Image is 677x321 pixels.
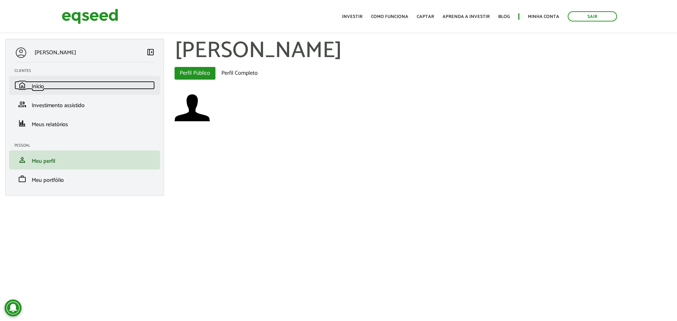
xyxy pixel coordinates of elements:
[417,14,434,19] a: Captar
[14,81,155,89] a: homeInício
[175,67,215,80] a: Perfil Público
[32,101,85,110] span: Investimento assistido
[9,114,160,133] li: Meus relatórios
[32,120,68,129] span: Meus relatórios
[32,82,44,91] span: Início
[175,90,210,125] a: Ver perfil do usuário.
[18,119,26,128] span: finance
[9,169,160,189] li: Meu portfólio
[14,156,155,164] a: personMeu perfil
[146,48,155,56] span: left_panel_close
[18,156,26,164] span: person
[14,69,160,73] h2: Clientes
[568,11,617,21] a: Sair
[18,175,26,183] span: work
[146,48,155,58] a: Colapsar menu
[371,14,408,19] a: Como funciona
[32,156,55,166] span: Meu perfil
[498,14,510,19] a: Blog
[9,76,160,95] li: Início
[175,90,210,125] img: Foto de Luiz Benzoni
[18,100,26,109] span: group
[14,143,160,148] h2: Pessoal
[9,150,160,169] li: Meu perfil
[32,175,64,185] span: Meu portfólio
[9,95,160,114] li: Investimento assistido
[175,39,672,63] h1: [PERSON_NAME]
[62,7,118,26] img: EqSeed
[528,14,559,19] a: Minha conta
[443,14,490,19] a: Aprenda a investir
[35,49,76,56] p: [PERSON_NAME]
[14,175,155,183] a: workMeu portfólio
[342,14,362,19] a: Investir
[216,67,263,80] a: Perfil Completo
[14,119,155,128] a: financeMeus relatórios
[14,100,155,109] a: groupInvestimento assistido
[18,81,26,89] span: home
